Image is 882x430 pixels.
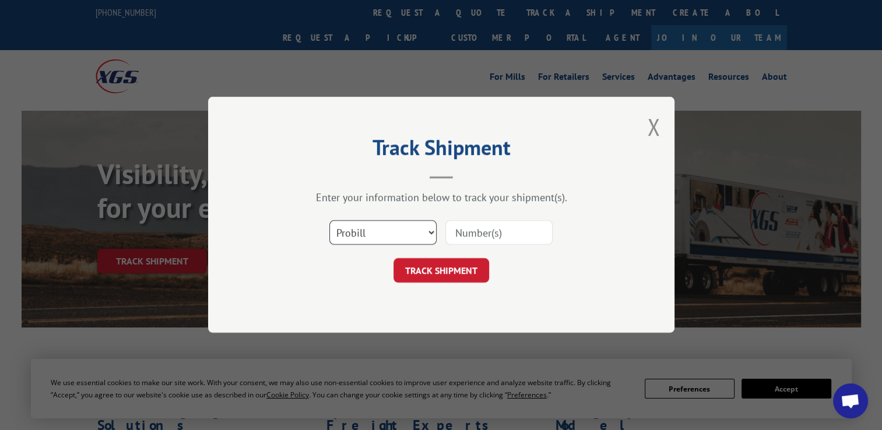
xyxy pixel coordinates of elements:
[266,191,616,205] div: Enter your information below to track your shipment(s).
[647,111,660,142] button: Close modal
[393,259,489,283] button: TRACK SHIPMENT
[833,383,868,418] a: Open chat
[266,139,616,161] h2: Track Shipment
[445,221,553,245] input: Number(s)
